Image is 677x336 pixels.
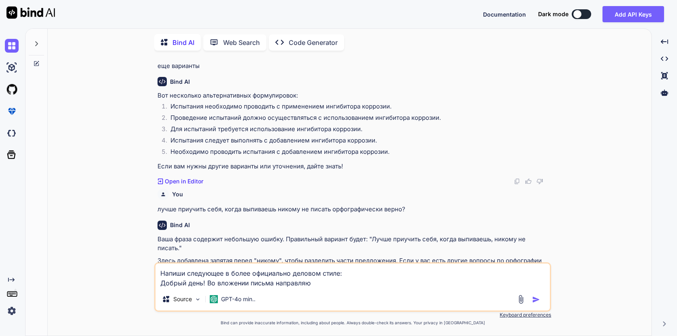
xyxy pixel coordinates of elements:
[158,256,549,274] p: Здесь добавлена запятая перед "никому", чтобы разделить части предложения. Если у вас есть другие...
[532,296,540,304] img: icon
[602,6,664,22] button: Add API Keys
[155,264,550,288] textarea: Напиши следующее в более официально деловом стиле: Добрый день! Во вложении письма направляю
[158,205,549,214] p: лучше приучить себя, когда выпиваешь никому не писать орфографически верно?
[154,320,551,326] p: Bind can provide inaccurate information, including about people. Always double-check its answers....
[158,162,549,171] p: Если вам нужны другие варианты или уточнения, дайте знать!
[154,312,551,318] p: Keyboard preferences
[164,136,549,147] li: Испытания следует выполнять с добавлением ингибитора коррозии.
[536,178,543,185] img: dislike
[514,178,520,185] img: copy
[173,295,192,303] p: Source
[164,113,549,125] li: Проведение испытаний должно осуществляться с использованием ингибитора коррозии.
[5,126,19,140] img: darkCloudIdeIcon
[194,296,201,303] img: Pick Models
[170,78,190,86] h6: Bind AI
[172,190,183,198] h6: You
[165,177,203,185] p: Open in Editor
[483,10,526,19] button: Documentation
[164,102,549,113] li: Испытания необходимо проводить с применением ингибитора коррозии.
[5,83,19,96] img: githubLight
[483,11,526,18] span: Documentation
[158,62,549,71] p: еще варианты
[172,38,194,47] p: Bind AI
[516,295,526,304] img: attachment
[223,38,260,47] p: Web Search
[158,91,549,100] p: Вот несколько альтернативных формулировок:
[5,104,19,118] img: premium
[164,147,549,159] li: Необходимо проводить испытания с добавлением ингибитора коррозии.
[164,125,549,136] li: Для испытаний требуется использование ингибитора коррозии.
[5,39,19,53] img: chat
[538,10,568,18] span: Dark mode
[170,221,190,229] h6: Bind AI
[5,61,19,74] img: ai-studio
[158,235,549,253] p: Ваша фраза содержит небольшую ошибку. Правильный вариант будет: "Лучше приучить себя, когда выпив...
[289,38,338,47] p: Code Generator
[5,304,19,318] img: settings
[525,178,532,185] img: like
[6,6,55,19] img: Bind AI
[210,295,218,303] img: GPT-4o mini
[221,295,255,303] p: GPT-4o min..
